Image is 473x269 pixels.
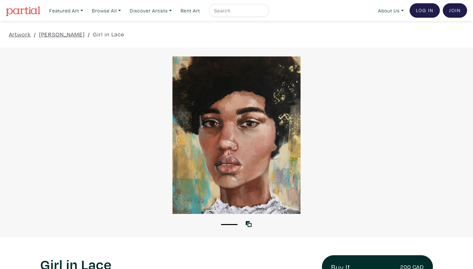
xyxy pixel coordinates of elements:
a: Browse All [89,4,124,17]
a: Artwork [9,30,31,39]
a: Log In [410,3,440,18]
button: 1 of 1 [221,224,237,225]
a: [PERSON_NAME] [39,30,85,39]
a: Discover Artists [127,4,175,17]
a: Rent Art [178,4,203,17]
span: / [88,30,90,39]
a: Join [443,3,467,18]
a: Girl in Lace [93,30,124,39]
input: Search [214,7,263,15]
span: / [34,30,36,39]
a: Featured Art [46,4,86,17]
a: About Us [375,4,407,17]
